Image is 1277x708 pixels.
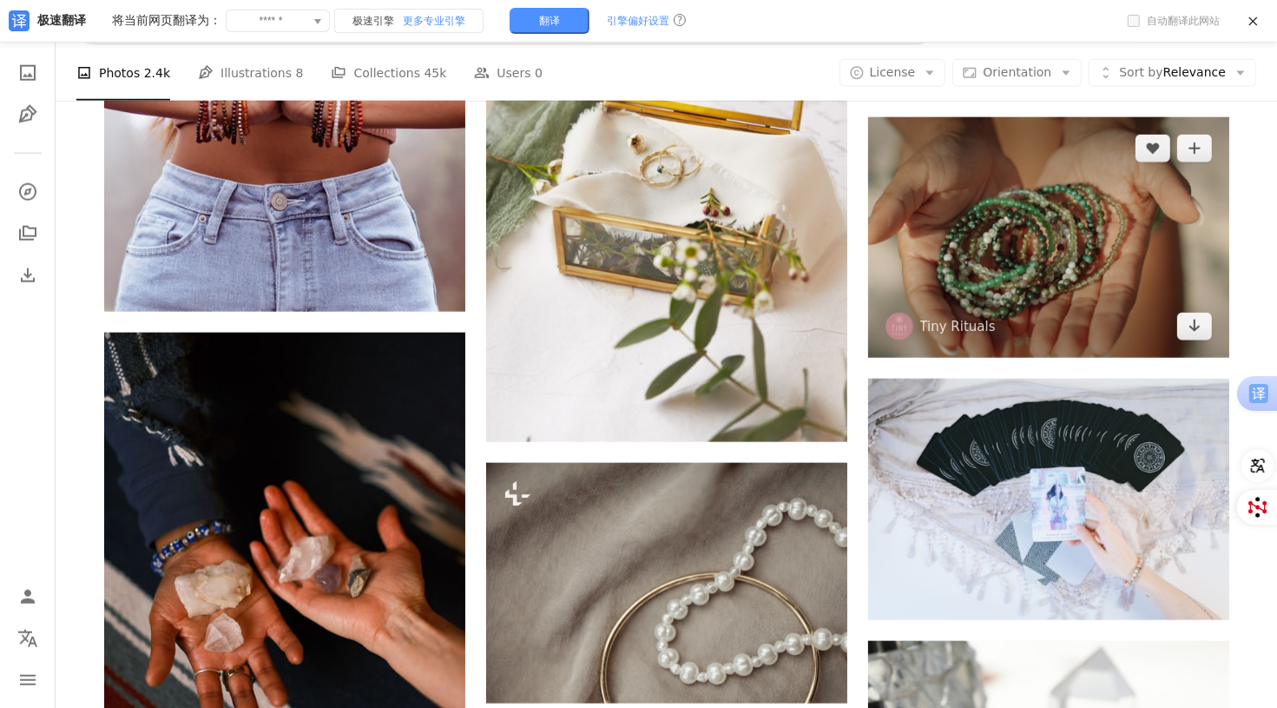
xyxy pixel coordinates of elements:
a: a couple of wedding rings sitting inside of a box [486,163,847,179]
button: Sort byRelevance [1089,59,1256,87]
a: Illustrations [10,97,45,132]
button: License [839,59,946,87]
a: Log in / Sign up [10,579,45,614]
a: Download History [10,258,45,293]
a: Users 0 [474,45,543,101]
a: Tiny Rituals [920,318,996,335]
button: Menu [10,663,45,698]
img: Go to Tiny Rituals's profile [885,313,913,341]
a: Explore [10,175,45,209]
button: Language [10,621,45,656]
span: 45k [424,63,446,83]
span: 8 [296,63,304,83]
span: 0 [535,63,543,83]
a: Download [1177,313,1212,341]
button: Add to Collection [1177,135,1212,162]
a: a close up of a pair of pearls on a gold hoop [486,575,847,591]
button: Like [1135,135,1170,162]
a: a person holding out their hands with crystals on them [104,566,465,581]
img: a close up of a pair of pearls on a gold hoop [486,463,847,704]
span: License [870,65,916,79]
img: a person holding a round object [868,117,1229,358]
a: a person holding a round object [868,229,1229,245]
button: Orientation [952,59,1082,87]
a: Collections [10,216,45,251]
a: person holding printed paper [868,491,1229,506]
a: Photos [10,56,45,90]
a: Collections 45k [331,45,446,101]
span: Sort by [1119,65,1162,79]
span: Relevance [1119,64,1226,82]
img: person holding printed paper [868,379,1229,620]
a: Illustrations 8 [198,45,303,101]
span: Orientation [983,65,1051,79]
